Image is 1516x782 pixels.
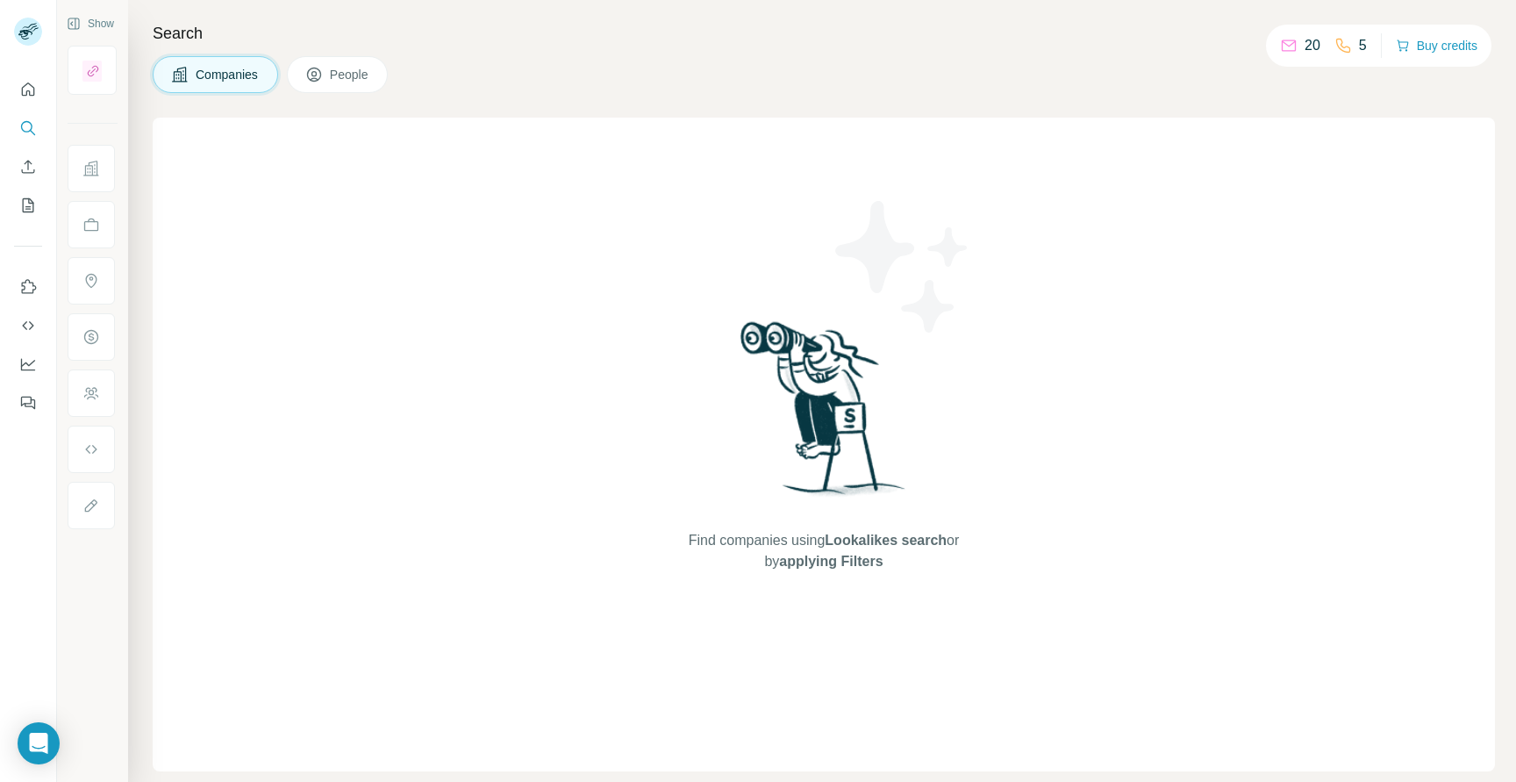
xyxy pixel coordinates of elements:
[330,66,370,83] span: People
[1359,35,1367,56] p: 5
[825,533,947,548] span: Lookalikes search
[14,151,42,183] button: Enrich CSV
[1396,33,1477,58] button: Buy credits
[54,11,126,37] button: Show
[14,112,42,144] button: Search
[14,74,42,105] button: Quick start
[14,310,42,341] button: Use Surfe API
[14,348,42,380] button: Dashboard
[824,188,982,346] img: Surfe Illustration - Stars
[14,271,42,303] button: Use Surfe on LinkedIn
[153,21,1495,46] h4: Search
[14,190,42,221] button: My lists
[1305,35,1320,56] p: 20
[733,317,915,513] img: Surfe Illustration - Woman searching with binoculars
[14,387,42,419] button: Feedback
[683,530,964,572] span: Find companies using or by
[18,722,60,764] div: Open Intercom Messenger
[196,66,260,83] span: Companies
[779,554,883,569] span: applying Filters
